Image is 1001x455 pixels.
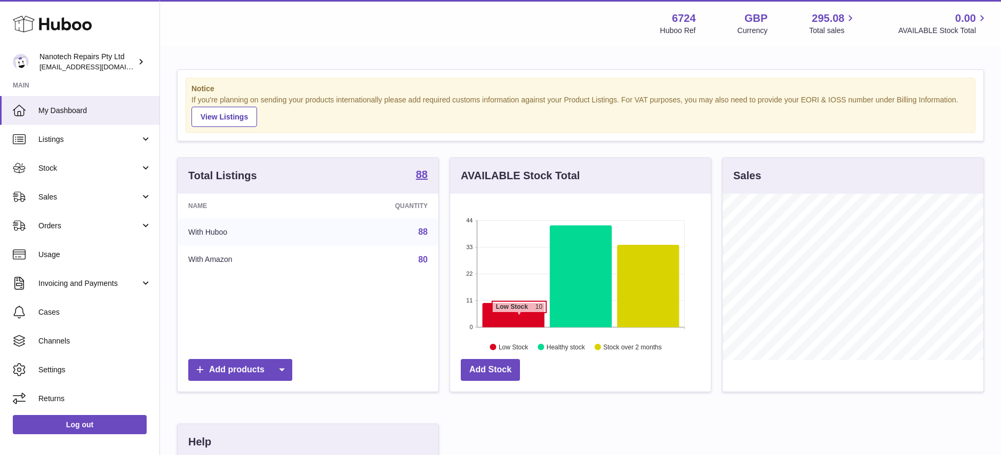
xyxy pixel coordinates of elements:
span: My Dashboard [38,106,151,116]
a: 80 [418,255,428,264]
strong: 88 [416,169,428,180]
span: Orders [38,221,140,231]
th: Quantity [321,194,438,218]
span: 295.08 [812,11,844,26]
th: Name [178,194,321,218]
span: Cases [38,307,151,317]
strong: 6724 [672,11,696,26]
a: 88 [418,227,428,236]
text: 44 [466,217,473,223]
span: Total sales [809,26,856,36]
a: Log out [13,415,147,434]
a: Add Stock [461,359,520,381]
h3: Sales [733,169,761,183]
text: Healthy stock [547,343,586,350]
text: 11 [466,297,473,304]
text: Low Stock [499,343,528,350]
tspan: 10 [535,303,543,310]
span: Returns [38,394,151,404]
span: Usage [38,250,151,260]
div: Currency [738,26,768,36]
span: AVAILABLE Stock Total [898,26,988,36]
a: Add products [188,359,292,381]
span: Channels [38,336,151,346]
strong: GBP [744,11,767,26]
h3: AVAILABLE Stock Total [461,169,580,183]
h3: Help [188,435,211,449]
span: Stock [38,163,140,173]
td: With Amazon [178,246,321,274]
a: 88 [416,169,428,182]
span: Invoicing and Payments [38,278,140,289]
text: 0 [469,324,473,330]
text: 22 [466,270,473,277]
td: With Huboo [178,218,321,246]
span: Sales [38,192,140,202]
span: Listings [38,134,140,145]
strong: Notice [191,84,970,94]
a: 295.08 Total sales [809,11,856,36]
span: 0.00 [955,11,976,26]
div: Nanotech Repairs Pty Ltd [39,52,135,72]
span: Settings [38,365,151,375]
a: 0.00 AVAILABLE Stock Total [898,11,988,36]
tspan: Low Stock [496,303,528,310]
h3: Total Listings [188,169,257,183]
text: 33 [466,244,473,250]
text: Stock over 2 months [603,343,661,350]
div: If you're planning on sending your products internationally please add required customs informati... [191,95,970,127]
a: View Listings [191,107,257,127]
img: info@nanotechrepairs.com [13,54,29,70]
span: [EMAIL_ADDRESS][DOMAIN_NAME] [39,62,157,71]
div: Huboo Ref [660,26,696,36]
